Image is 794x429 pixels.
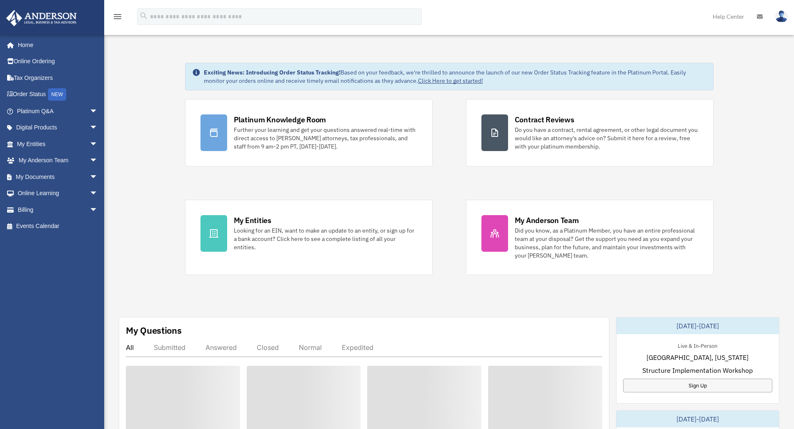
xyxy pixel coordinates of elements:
div: NEW [48,88,66,101]
img: User Pic [775,10,788,22]
div: Contract Reviews [515,114,574,125]
div: My Questions [126,324,182,337]
a: Contract Reviews Do you have a contract, rental agreement, or other legal document you would like... [466,99,714,166]
a: Click Here to get started! [418,77,483,84]
div: Do you have a contract, rental agreement, or other legal document you would like an attorney's ad... [515,126,698,151]
span: arrow_drop_down [90,152,106,169]
strong: Exciting News: Introducing Order Status Tracking! [204,69,341,76]
span: Structure Implementation Workshop [642,365,753,375]
a: Home [6,37,106,53]
i: search [139,11,148,20]
a: Online Learningarrow_drop_down [6,185,110,202]
div: Expedited [342,343,373,352]
span: arrow_drop_down [90,136,106,153]
span: arrow_drop_down [90,119,106,136]
div: [DATE]-[DATE] [616,317,779,334]
a: Order StatusNEW [6,86,110,103]
span: arrow_drop_down [90,103,106,120]
a: Digital Productsarrow_drop_down [6,119,110,136]
i: menu [113,12,123,22]
div: All [126,343,134,352]
a: Billingarrow_drop_down [6,201,110,218]
span: [GEOGRAPHIC_DATA], [US_STATE] [646,352,749,362]
div: Answered [205,343,237,352]
img: Anderson Advisors Platinum Portal [4,10,79,26]
div: Looking for an EIN, want to make an update to an entity, or sign up for a bank account? Click her... [234,226,417,251]
div: Submitted [154,343,185,352]
div: My Entities [234,215,271,226]
span: arrow_drop_down [90,201,106,218]
a: Online Ordering [6,53,110,70]
a: Sign Up [623,379,772,392]
a: Platinum Knowledge Room Further your learning and get your questions answered real-time with dire... [185,99,433,166]
div: [DATE]-[DATE] [616,411,779,427]
a: Tax Organizers [6,69,110,86]
div: Did you know, as a Platinum Member, you have an entire professional team at your disposal? Get th... [515,226,698,260]
div: Closed [257,343,279,352]
div: Based on your feedback, we're thrilled to announce the launch of our new Order Status Tracking fe... [204,68,706,85]
a: My Anderson Teamarrow_drop_down [6,152,110,169]
a: My Anderson Team Did you know, as a Platinum Member, you have an entire professional team at your... [466,200,714,275]
a: Platinum Q&Aarrow_drop_down [6,103,110,119]
div: Further your learning and get your questions answered real-time with direct access to [PERSON_NAM... [234,126,417,151]
span: arrow_drop_down [90,169,106,186]
span: arrow_drop_down [90,185,106,202]
a: My Entitiesarrow_drop_down [6,136,110,152]
a: Events Calendar [6,218,110,235]
div: Platinum Knowledge Room [234,114,326,125]
a: menu [113,15,123,22]
a: My Entities Looking for an EIN, want to make an update to an entity, or sign up for a bank accoun... [185,200,433,275]
div: Normal [299,343,322,352]
div: My Anderson Team [515,215,579,226]
div: Live & In-Person [671,341,724,350]
a: My Documentsarrow_drop_down [6,169,110,185]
